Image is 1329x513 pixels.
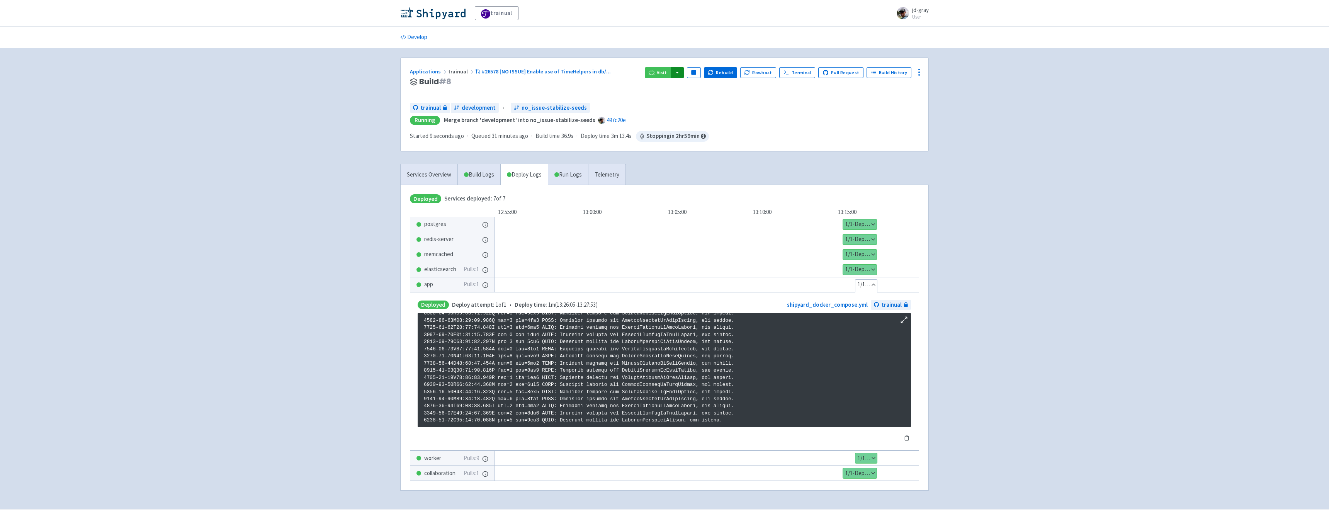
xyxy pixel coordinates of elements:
[430,132,464,139] time: 9 seconds ago
[835,208,920,217] div: 13:15:00
[912,6,929,14] span: jd-gray
[464,265,479,274] span: Pulls: 1
[535,132,560,141] span: Build time
[475,6,518,20] a: trainual
[482,68,611,75] span: #26578 [NO ISSUE] Enable use of TimeHelpers in db/ ...
[881,301,902,309] span: trainual
[424,235,454,244] span: redis-server
[424,454,441,463] span: worker
[410,194,441,203] span: Deployed
[420,104,441,112] span: trainual
[424,265,456,274] span: elasticsearch
[424,280,433,289] span: app
[492,132,528,139] time: 31 minutes ago
[588,164,625,185] a: Telemetry
[515,301,598,309] span: 1m ( 13:26:05 - 13:27:53 )
[787,301,868,308] a: shipyard_docker_compose.yml
[779,67,815,78] a: Terminal
[452,301,495,308] span: Deploy attempt:
[611,132,631,141] span: 3m 13.4s
[424,220,446,229] span: postgres
[900,316,908,324] button: Maximize log window
[439,76,451,87] span: # 8
[410,103,450,113] a: trainual
[410,132,464,139] span: Started
[452,301,506,309] span: 1 of 1
[444,116,595,124] strong: Merge branch 'development' into no_issue-stabilize-seeds
[419,77,451,86] span: Build
[580,208,665,217] div: 13:00:00
[444,195,492,202] span: Services deployed:
[502,104,508,112] span: ←
[665,208,750,217] div: 13:05:00
[892,7,929,19] a: jd-gray User
[750,208,835,217] div: 13:10:00
[424,250,453,259] span: memcached
[464,454,479,463] span: Pulls: 9
[548,164,588,185] a: Run Logs
[424,469,455,478] span: collaboration
[464,469,479,478] span: Pulls: 1
[462,104,496,112] span: development
[410,68,448,75] a: Applications
[471,132,528,139] span: Queued
[475,68,612,75] a: #26578 [NO ISSUE] Enable use of TimeHelpers in db/...
[464,280,479,289] span: Pulls: 1
[912,14,929,19] small: User
[401,164,457,185] a: Services Overview
[740,67,777,78] button: Rowboat
[511,103,590,113] a: no_issue-stabilize-seeds
[458,164,500,185] a: Build Logs
[500,164,548,185] a: Deploy Logs
[410,131,709,142] div: · · ·
[522,104,587,112] span: no_issue-stabilize-seeds
[400,27,427,48] a: Develop
[867,67,911,78] a: Build History
[645,67,671,78] a: Visit
[607,116,626,124] a: 497c20e
[452,301,598,309] span: •
[515,301,547,308] span: Deploy time:
[418,301,449,309] span: Deployed
[657,70,667,76] span: Visit
[448,68,475,75] span: trainual
[451,103,499,113] a: development
[818,67,863,78] a: Pull Request
[687,67,701,78] button: Pause
[444,194,505,203] span: 7 of 7
[871,300,911,310] a: trainual
[581,132,610,141] span: Deploy time
[704,67,737,78] button: Rebuild
[561,132,573,141] span: 36.9s
[400,7,466,19] img: Shipyard logo
[636,131,709,142] span: Stopping in 2 hr 59 min
[495,208,580,217] div: 12:55:00
[410,116,440,125] div: Running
